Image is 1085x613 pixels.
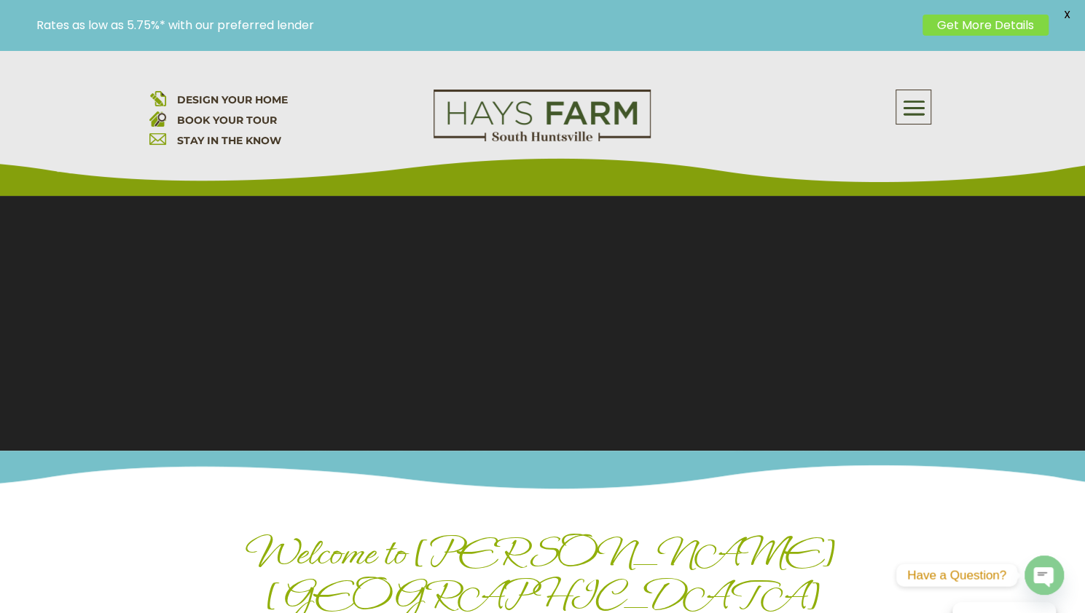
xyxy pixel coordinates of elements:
[149,110,166,127] img: book your home tour
[177,114,277,127] a: BOOK YOUR TOUR
[434,90,651,142] img: Logo
[1056,4,1078,25] span: X
[434,132,651,145] a: hays farm homes huntsville development
[149,90,166,106] img: design your home
[36,18,915,32] p: Rates as low as 5.75%* with our preferred lender
[177,93,288,106] a: DESIGN YOUR HOME
[923,15,1049,36] a: Get More Details
[177,134,281,147] a: STAY IN THE KNOW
